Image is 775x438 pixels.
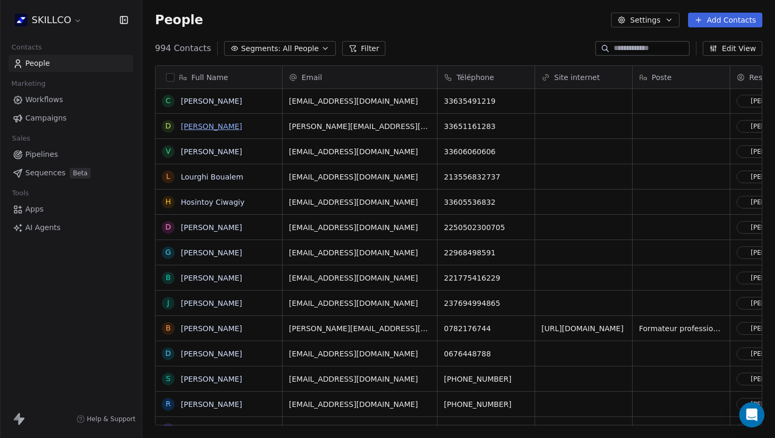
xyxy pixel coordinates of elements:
div: J [167,297,169,308]
span: Marketing [7,76,50,92]
span: [EMAIL_ADDRESS][DOMAIN_NAME] [289,424,418,435]
div: D [166,348,171,359]
img: Skillco%20logo%20icon%20(2).png [15,14,27,26]
div: Site internet [535,66,632,88]
div: Email [283,66,437,88]
a: [PERSON_NAME] [181,274,242,282]
span: [EMAIL_ADDRESS][DOMAIN_NAME] [289,247,418,258]
a: [PERSON_NAME] [181,248,242,257]
span: AI Agents [25,222,61,233]
span: Segments: [241,43,280,54]
a: [PERSON_NAME] [181,324,242,333]
span: Help & Support [87,415,135,423]
span: [EMAIL_ADDRESS][DOMAIN_NAME] [289,222,418,233]
a: [PERSON_NAME] [181,350,242,358]
span: [EMAIL_ADDRESS][DOMAIN_NAME] [289,374,418,384]
span: [EMAIL_ADDRESS][DOMAIN_NAME] [289,399,418,410]
span: 33605536832 [444,197,496,207]
span: 2250502300705 [444,222,505,233]
a: People [8,55,133,72]
span: 237694994865 [444,298,500,308]
a: [PERSON_NAME] [181,375,242,383]
a: Campaigns [8,109,133,127]
span: [DOMAIN_NAME] [541,424,603,435]
a: AI Agents [8,219,133,236]
span: 33651161283 [444,121,496,132]
span: Workflows [25,94,63,105]
a: [PERSON_NAME] [181,425,242,434]
span: Sales [7,131,35,146]
div: S [166,373,171,384]
a: [PERSON_NAME] [181,97,242,105]
span: Pipelines [25,149,58,160]
div: Open Intercom Messenger [739,402,764,427]
span: [EMAIL_ADDRESS][DOMAIN_NAME] [289,96,418,106]
div: Téléphone [438,66,535,88]
span: 33606060606 [444,146,496,157]
span: Email [302,72,322,83]
span: Poste [652,72,672,83]
div: H [166,196,171,207]
span: [EMAIL_ADDRESS][DOMAIN_NAME] [289,273,418,283]
div: grid [156,89,283,426]
span: Formateur professionnel [639,323,723,334]
button: Add Contacts [688,13,762,27]
span: Campaigns [25,113,66,124]
span: 0782176744 [444,323,491,334]
span: 221775416229 [444,273,500,283]
span: [EMAIL_ADDRESS][DOMAIN_NAME] [289,146,418,157]
span: Beta [70,168,91,178]
span: SKILLCO [32,13,71,27]
span: Sequences [25,167,65,178]
button: Settings [611,13,679,27]
span: 213556832737 [444,172,500,182]
span: [PHONE_NUMBER] [444,374,511,384]
span: Téléphone [457,72,494,83]
span: All People [283,43,318,54]
span: Full Name [191,72,228,83]
a: [PERSON_NAME] [181,147,242,156]
button: SKILLCO [13,11,84,29]
a: Help & Support [76,415,135,423]
span: [EMAIL_ADDRESS][DOMAIN_NAME] [289,172,418,182]
a: Pipelines [8,146,133,163]
span: People [155,12,203,28]
span: 33635491219 [444,96,496,106]
div: D [166,121,171,132]
span: [PHONE_NUMBER] [444,399,511,410]
a: Hosintoy Ciwagiy [181,198,245,206]
div: D [166,222,171,233]
span: Tools [7,185,33,201]
span: Contacts [7,39,46,55]
span: [URL][DOMAIN_NAME] [541,323,624,334]
div: B [166,272,171,283]
span: 22968498591 [444,247,496,258]
span: [EMAIL_ADDRESS][DOMAIN_NAME] [289,197,418,207]
span: [EMAIL_ADDRESS][DOMAIN_NAME] [289,349,418,359]
div: N [166,424,171,435]
span: [EMAIL_ADDRESS][DOMAIN_NAME] [289,298,418,308]
a: [PERSON_NAME] [181,299,242,307]
button: Filter [342,41,386,56]
div: V [166,146,171,157]
span: Apps [25,204,44,215]
span: [PHONE_NUMBER] [444,424,511,435]
a: [PERSON_NAME] [181,223,242,232]
a: Lourghi Boualem [181,173,243,181]
a: [PERSON_NAME] [181,122,242,131]
div: L [166,171,170,182]
span: [PERSON_NAME][EMAIL_ADDRESS][DOMAIN_NAME] [289,323,431,334]
div: G [166,247,171,258]
button: Edit View [703,41,762,56]
span: People [25,58,50,69]
div: B [166,323,171,334]
div: r [166,399,171,410]
span: 994 Contacts [155,42,211,55]
a: Apps [8,201,133,218]
span: [PERSON_NAME][EMAIL_ADDRESS][DOMAIN_NAME] [289,121,431,132]
span: 0676448788 [444,349,491,359]
div: Full Name [156,66,282,88]
div: C [166,95,171,106]
a: SequencesBeta [8,164,133,182]
div: Poste [633,66,730,88]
